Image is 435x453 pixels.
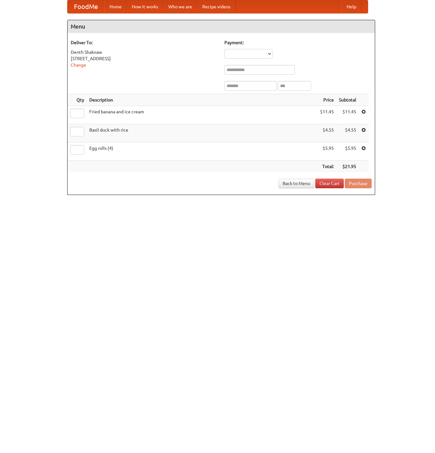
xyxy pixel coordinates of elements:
h5: Deliver To: [71,39,218,46]
button: Purchase [345,179,372,188]
a: FoodMe [68,0,104,13]
a: Recipe videos [197,0,236,13]
a: Who we are [163,0,197,13]
a: Help [342,0,361,13]
a: Change [71,62,86,68]
th: Subtotal [336,94,359,106]
td: $11.45 [336,106,359,124]
th: $21.95 [336,161,359,173]
h5: Payment: [224,39,372,46]
td: $5.95 [336,142,359,161]
td: $5.95 [318,142,336,161]
td: Basil duck with rice [87,124,318,142]
div: [STREET_ADDRESS] [71,55,218,62]
th: Description [87,94,318,106]
h4: Menu [68,20,375,33]
td: Fried banana and ice cream [87,106,318,124]
th: Price [318,94,336,106]
td: Egg rolls (4) [87,142,318,161]
th: Total: [318,161,336,173]
td: $4.55 [336,124,359,142]
a: Back to Menu [278,179,314,188]
td: $11.45 [318,106,336,124]
a: Home [104,0,127,13]
td: $4.55 [318,124,336,142]
a: How it works [127,0,163,13]
th: Qty [68,94,87,106]
div: Denth Shaknaw [71,49,218,55]
a: Clear Cart [315,179,344,188]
